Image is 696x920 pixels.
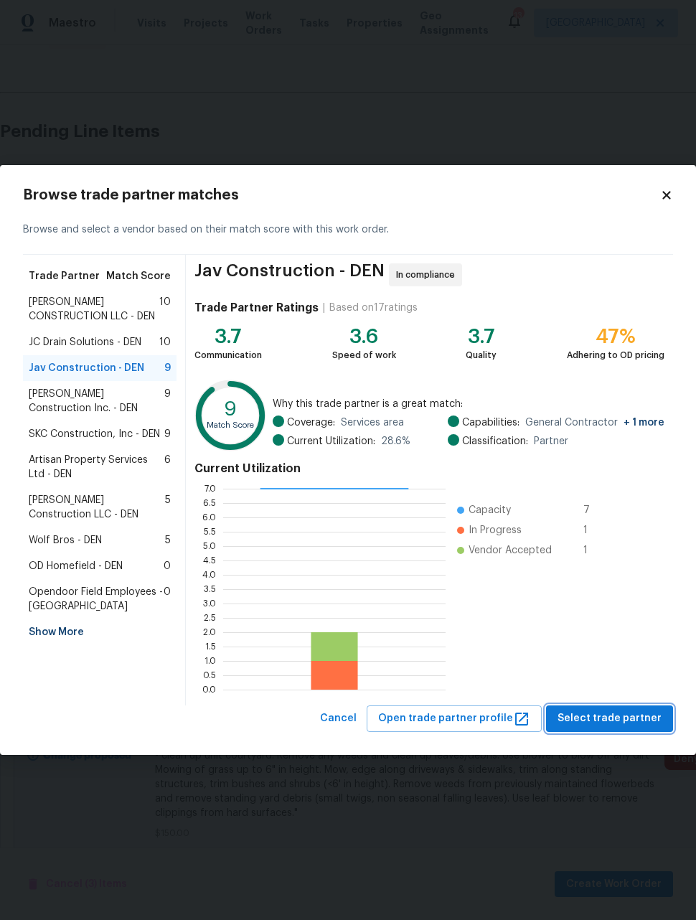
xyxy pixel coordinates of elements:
[23,619,177,645] div: Show More
[164,361,171,375] span: 9
[194,348,262,362] div: Communication
[165,533,171,548] span: 5
[202,685,216,694] text: 0.0
[314,705,362,732] button: Cancel
[225,399,238,419] text: 9
[202,571,216,579] text: 4.0
[583,523,606,538] span: 1
[164,559,171,573] span: 0
[29,453,164,482] span: Artisan Property Services Ltd - DEN
[164,387,171,416] span: 9
[29,387,164,416] span: [PERSON_NAME] Construction Inc. - DEN
[194,301,319,315] h4: Trade Partner Ratings
[29,493,165,522] span: [PERSON_NAME] Construction LLC - DEN
[29,559,123,573] span: OD Homefield - DEN
[29,361,144,375] span: Jav Construction - DEN
[29,335,141,349] span: JC Drain Solutions - DEN
[534,434,568,449] span: Partner
[203,542,216,550] text: 5.0
[567,348,664,362] div: Adhering to OD pricing
[624,418,664,428] span: + 1 more
[159,335,171,349] span: 10
[329,301,418,315] div: Based on 17 ratings
[23,205,673,255] div: Browse and select a vendor based on their match score with this work order.
[204,484,216,493] text: 7.0
[462,434,528,449] span: Classification:
[466,329,497,344] div: 3.7
[341,416,404,430] span: Services area
[164,585,171,614] span: 0
[287,434,375,449] span: Current Utilization:
[194,461,664,476] h4: Current Utilization
[332,348,396,362] div: Speed of work
[159,295,171,324] span: 10
[466,348,497,362] div: Quality
[367,705,542,732] button: Open trade partner profile
[469,543,552,558] span: Vendor Accepted
[525,416,664,430] span: General Contractor
[29,269,100,283] span: Trade Partner
[164,453,171,482] span: 6
[332,329,396,344] div: 3.6
[164,427,171,441] span: 9
[29,295,159,324] span: [PERSON_NAME] CONSTRUCTION LLC - DEN
[558,710,662,728] span: Select trade partner
[378,710,530,728] span: Open trade partner profile
[462,416,519,430] span: Capabilities:
[203,671,216,680] text: 0.5
[396,268,461,282] span: In compliance
[29,533,102,548] span: Wolf Bros - DEN
[204,614,216,622] text: 2.5
[203,556,216,565] text: 4.5
[205,642,216,651] text: 1.5
[203,499,216,507] text: 6.5
[29,427,160,441] span: SKC Construction, Inc - DEN
[165,493,171,522] span: 5
[204,657,216,665] text: 1.0
[469,503,511,517] span: Capacity
[29,585,164,614] span: Opendoor Field Employees - [GEOGRAPHIC_DATA]
[469,523,522,538] span: In Progress
[287,416,335,430] span: Coverage:
[583,543,606,558] span: 1
[203,628,216,637] text: 2.0
[381,434,410,449] span: 28.6 %
[194,329,262,344] div: 3.7
[203,599,216,608] text: 3.0
[194,263,385,286] span: Jav Construction - DEN
[204,527,216,536] text: 5.5
[204,585,216,593] text: 3.5
[319,301,329,315] div: |
[106,269,171,283] span: Match Score
[207,421,255,429] text: Match Score
[583,503,606,517] span: 7
[273,397,664,411] span: Why this trade partner is a great match:
[320,710,357,728] span: Cancel
[546,705,673,732] button: Select trade partner
[202,513,216,522] text: 6.0
[567,329,664,344] div: 47%
[23,188,660,202] h2: Browse trade partner matches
